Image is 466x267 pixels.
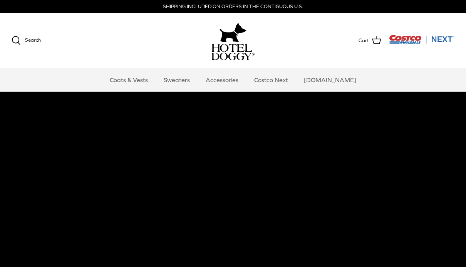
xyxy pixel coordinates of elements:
a: Coats & Vests [103,68,155,91]
img: Costco Next [389,34,454,44]
span: Cart [359,37,369,45]
img: hoteldoggy.com [220,21,246,44]
a: Cart [359,35,381,46]
a: [DOMAIN_NAME] [297,68,363,91]
a: Costco Next [247,68,295,91]
a: Accessories [199,68,245,91]
span: Search [25,37,41,43]
img: hoteldoggycom [211,44,255,60]
a: hoteldoggy.com hoteldoggycom [211,21,255,60]
a: Visit Costco Next [389,39,454,45]
a: Search [12,36,41,45]
a: Sweaters [157,68,197,91]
